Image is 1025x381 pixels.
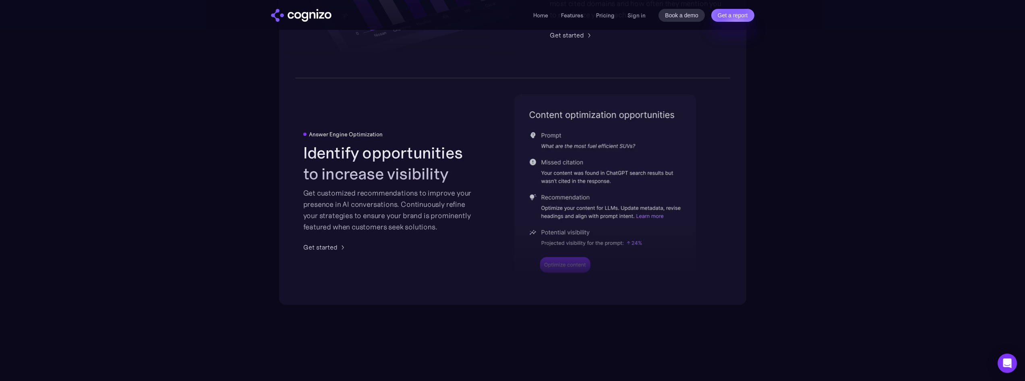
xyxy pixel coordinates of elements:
[561,12,583,19] a: Features
[998,354,1017,373] div: Open Intercom Messenger
[533,12,548,19] a: Home
[303,242,338,252] div: Get started
[658,9,705,22] a: Book a demo
[309,131,383,137] div: Answer Engine Optimization
[303,187,476,233] div: Get customized recommendations to improve your presence in AI conversations. Continuously refine ...
[550,30,584,40] div: Get started
[303,142,476,184] h2: Identify opportunities to increase visibility
[596,12,615,19] a: Pricing
[271,9,331,22] a: home
[550,30,594,40] a: Get started
[627,10,646,20] a: Sign in
[303,242,347,252] a: Get started
[711,9,754,22] a: Get a report
[271,9,331,22] img: cognizo logo
[514,94,696,288] img: content optimization for LLMs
